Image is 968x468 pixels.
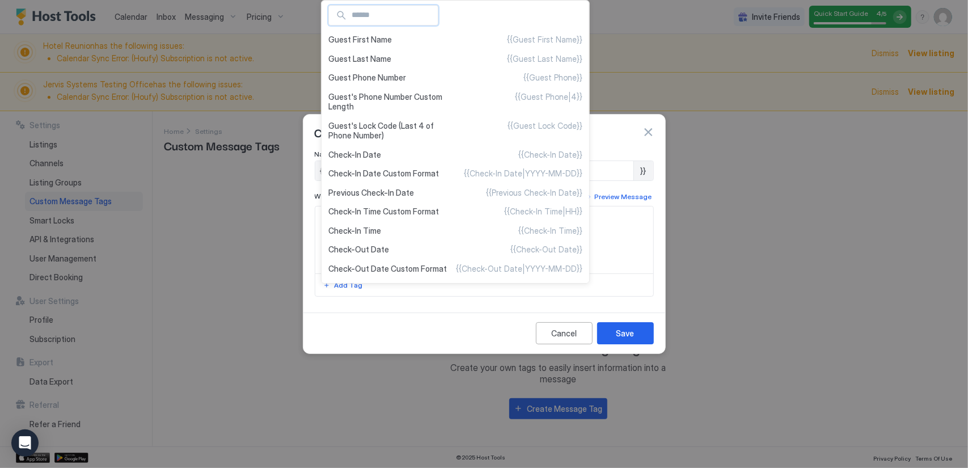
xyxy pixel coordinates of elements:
[523,73,582,83] span: {{Guest Phone}}
[328,121,455,141] span: Guest's Lock Code (Last 4 of Phone Number)
[507,54,582,64] span: {{Guest Last Name}}
[347,6,438,25] input: Input Field
[518,150,582,160] span: {{Check-In Date}}
[328,206,439,217] span: Check-In Time Custom Format
[510,244,582,255] span: {{Check-Out Date}}
[508,121,582,141] span: {{Guest Lock Code}}
[507,35,582,45] span: {{Guest First Name}}
[328,283,422,293] span: Previous Check-Out Date
[328,54,391,64] span: Guest Last Name
[518,226,582,236] span: {{Check-In Time}}
[328,73,406,83] span: Guest Phone Number
[328,188,414,198] span: Previous Check-In Date
[328,226,381,236] span: Check-In Time
[456,264,582,274] span: {{Check-Out Date|YYYY-MM-DD}}
[328,168,439,179] span: Check-In Date Custom Format
[11,429,39,457] div: Open Intercom Messenger
[515,92,582,112] span: {{Guest Phone|4}}
[328,35,392,45] span: Guest First Name
[486,188,582,198] span: {{Previous Check-In Date}}
[328,244,389,255] span: Check-Out Date
[328,150,381,160] span: Check-In Date
[464,168,582,179] span: {{Check-In Date|YYYY-MM-DD}}
[478,283,582,293] span: {{Previous Check-Out Date}}
[328,92,455,112] span: Guest's Phone Number Custom Length
[504,206,582,217] span: {{Check-In Time|HH}}
[328,264,447,274] span: Check-Out Date Custom Format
